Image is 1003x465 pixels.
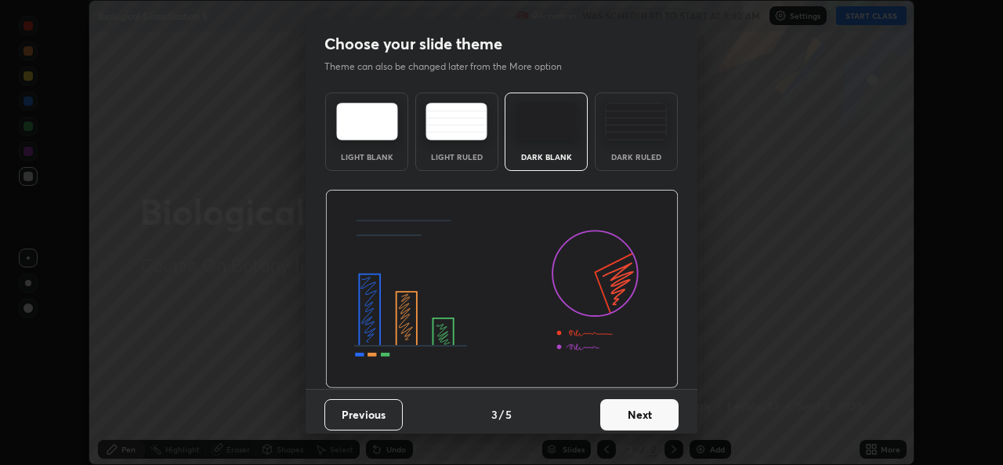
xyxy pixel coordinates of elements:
h4: 3 [491,406,498,423]
div: Dark Ruled [605,153,668,161]
img: lightRuledTheme.5fabf969.svg [425,103,487,140]
button: Previous [324,399,403,430]
div: Light Ruled [425,153,488,161]
h4: 5 [505,406,512,423]
h2: Choose your slide theme [324,34,502,54]
img: lightTheme.e5ed3b09.svg [336,103,398,140]
img: darkRuledTheme.de295e13.svg [605,103,667,140]
img: darkTheme.f0cc69e5.svg [516,103,578,140]
img: darkThemeBanner.d06ce4a2.svg [325,190,679,389]
div: Light Blank [335,153,398,161]
h4: / [499,406,504,423]
p: Theme can also be changed later from the More option [324,60,578,74]
div: Dark Blank [515,153,578,161]
button: Next [600,399,679,430]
